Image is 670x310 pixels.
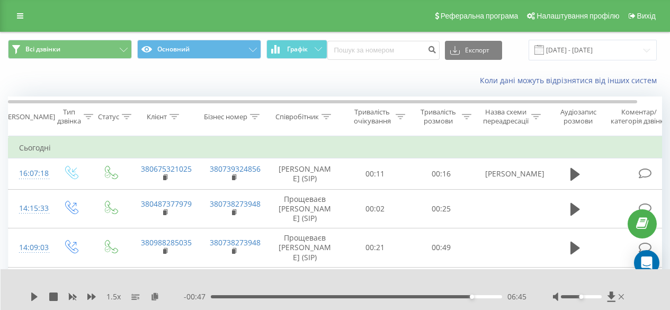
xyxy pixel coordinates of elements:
[445,41,502,60] button: Експорт
[268,228,342,268] td: Прощеваєв [PERSON_NAME] (SIP)
[210,237,261,247] a: 380738273948
[268,267,342,306] td: Прощеваєв [PERSON_NAME] (SIP)
[537,12,619,20] span: Налаштування профілю
[210,164,261,174] a: 380739324856
[408,158,475,189] td: 00:16
[204,112,247,121] div: Бізнес номер
[342,189,408,228] td: 00:02
[579,295,584,299] div: Accessibility label
[141,164,192,174] a: 380675321025
[408,267,475,306] td: 00:05
[106,291,121,302] span: 1.5 x
[408,228,475,268] td: 00:49
[19,163,40,184] div: 16:07:18
[342,267,408,306] td: 00:34
[475,158,543,189] td: [PERSON_NAME]
[327,41,440,60] input: Пошук за номером
[137,40,261,59] button: Основний
[147,112,167,121] div: Клієнт
[417,108,459,126] div: Тривалість розмови
[608,108,670,126] div: Коментар/категорія дзвінка
[483,108,529,126] div: Назва схеми переадресації
[408,189,475,228] td: 00:25
[19,198,40,219] div: 14:15:33
[98,112,119,121] div: Статус
[2,112,55,121] div: [PERSON_NAME]
[552,108,604,126] div: Аудіозапис розмови
[637,12,656,20] span: Вихід
[25,45,60,54] span: Всі дзвінки
[141,237,192,247] a: 380988285035
[342,228,408,268] td: 00:21
[441,12,519,20] span: Реферальна програма
[470,295,474,299] div: Accessibility label
[634,250,659,276] div: Open Intercom Messenger
[57,108,81,126] div: Тип дзвінка
[184,291,211,302] span: - 00:47
[287,46,308,53] span: Графік
[507,291,526,302] span: 06:45
[19,237,40,258] div: 14:09:03
[268,158,342,189] td: [PERSON_NAME] (SIP)
[210,199,261,209] a: 380738273948
[480,75,662,85] a: Коли дані можуть відрізнятися вiд інших систем
[275,112,319,121] div: Співробітник
[8,40,132,59] button: Всі дзвінки
[351,108,393,126] div: Тривалість очікування
[342,158,408,189] td: 00:11
[141,199,192,209] a: 380487377979
[268,189,342,228] td: Прощеваєв [PERSON_NAME] (SIP)
[266,40,327,59] button: Графік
